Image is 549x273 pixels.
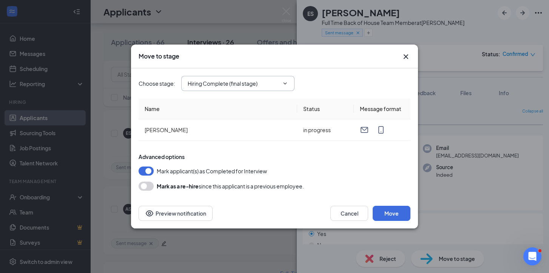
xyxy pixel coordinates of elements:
[145,126,188,133] span: [PERSON_NAME]
[139,153,410,160] div: Advanced options
[401,52,410,61] button: Close
[354,99,410,119] th: Message format
[139,52,179,60] h3: Move to stage
[157,183,199,190] b: Mark as a re-hire
[401,52,410,61] svg: Cross
[157,182,304,191] div: since this applicant is a previous employee.
[376,125,386,134] svg: MobileSms
[360,125,369,134] svg: Email
[373,206,410,221] button: Move
[297,99,354,119] th: Status
[139,206,213,221] button: Preview notificationEye
[157,167,267,176] span: Mark applicant(s) as Completed for Interview
[139,99,297,119] th: Name
[145,209,154,218] svg: Eye
[523,247,541,265] iframe: Intercom live chat
[139,79,175,88] span: Choose stage :
[282,80,288,86] svg: ChevronDown
[330,206,368,221] button: Cancel
[297,119,354,141] td: in progress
